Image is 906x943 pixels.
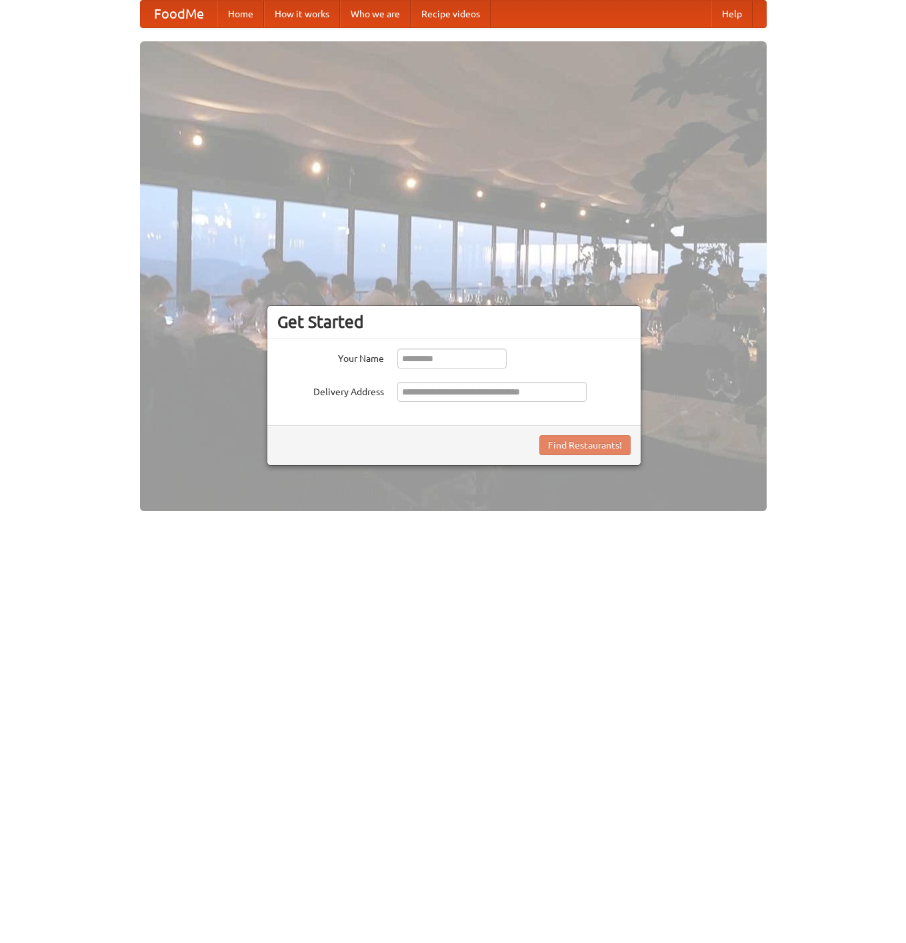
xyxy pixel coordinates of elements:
[277,382,384,399] label: Delivery Address
[264,1,340,27] a: How it works
[411,1,491,27] a: Recipe videos
[340,1,411,27] a: Who we are
[141,1,217,27] a: FoodMe
[711,1,753,27] a: Help
[277,312,631,332] h3: Get Started
[277,349,384,365] label: Your Name
[217,1,264,27] a: Home
[539,435,631,455] button: Find Restaurants!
